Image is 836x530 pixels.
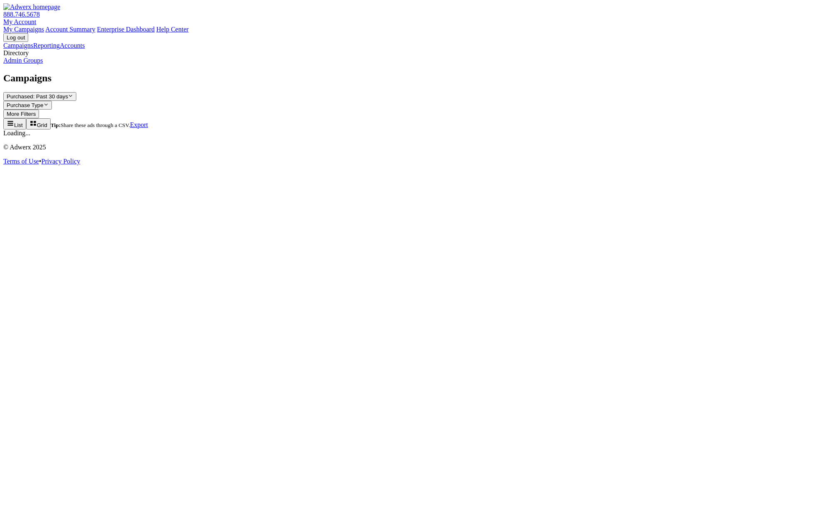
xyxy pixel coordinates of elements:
[156,26,189,33] a: Help Center
[3,33,28,42] input: Log out
[3,26,44,33] a: My Campaigns
[3,73,51,83] span: Campaigns
[14,122,23,128] span: List
[45,26,95,33] a: Account Summary
[3,11,40,18] a: 888.746.5678
[3,144,833,151] p: © Adwerx 2025
[7,93,68,100] span: Purchased: Past 30 days
[97,26,155,33] a: Enterprise Dashboard
[3,158,39,165] a: Terms of Use
[60,42,85,49] a: Accounts
[3,18,37,25] a: My Account
[51,122,61,128] b: Tip:
[3,110,39,118] button: More Filters
[7,102,44,108] span: Purchase Type
[3,129,30,137] span: Loading...
[3,101,52,110] button: Purchase Type
[3,158,833,165] div: •
[130,121,148,128] a: Export
[3,57,43,64] a: Admin Groups
[33,42,60,49] a: Reporting
[3,118,26,129] button: List
[3,49,833,57] div: Directory
[26,118,51,129] button: Grid
[3,3,60,11] img: Adwerx
[37,122,47,128] span: Grid
[51,122,130,128] small: Share these ads through a CSV.
[3,42,33,49] a: Campaigns
[3,92,76,101] button: Purchased: Past 30 days
[41,158,80,165] a: Privacy Policy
